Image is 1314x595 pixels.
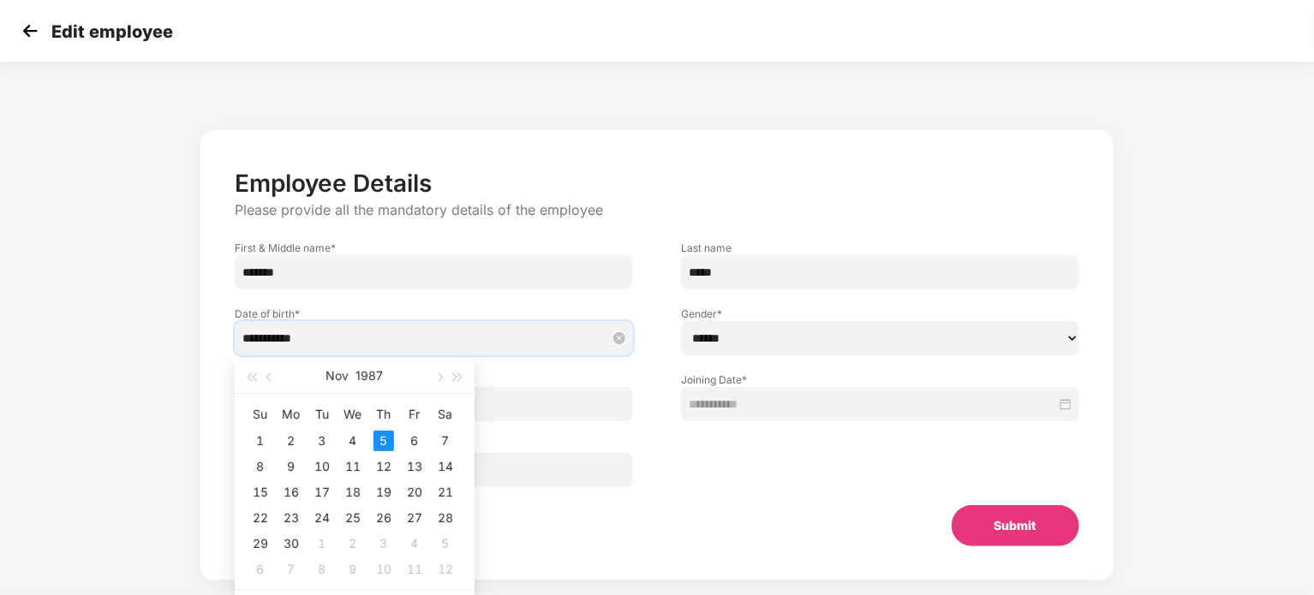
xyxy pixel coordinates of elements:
[281,508,302,528] div: 23
[430,401,461,428] th: Sa
[343,508,363,528] div: 25
[250,431,271,451] div: 1
[435,456,456,477] div: 14
[430,556,461,582] td: 1987-12-12
[681,306,1079,321] label: Gender
[245,479,276,505] td: 1987-11-15
[312,559,332,580] div: 8
[307,428,337,454] td: 1987-11-03
[399,505,430,531] td: 1987-11-27
[404,559,425,580] div: 11
[276,479,307,505] td: 1987-11-16
[307,556,337,582] td: 1987-12-08
[435,533,456,554] div: 5
[312,482,332,503] div: 17
[343,533,363,554] div: 2
[613,332,625,344] span: close-circle
[373,431,394,451] div: 5
[435,482,456,503] div: 21
[404,456,425,477] div: 13
[337,454,368,479] td: 1987-11-11
[337,556,368,582] td: 1987-12-09
[368,401,399,428] th: Th
[337,505,368,531] td: 1987-11-25
[373,482,394,503] div: 19
[430,505,461,531] td: 1987-11-28
[343,559,363,580] div: 9
[430,428,461,454] td: 1987-11-07
[312,508,332,528] div: 24
[343,456,363,477] div: 11
[399,428,430,454] td: 1987-11-06
[368,556,399,582] td: 1987-12-10
[337,479,368,505] td: 1987-11-18
[681,372,1079,387] label: Joining Date
[373,533,394,554] div: 3
[681,241,1079,255] label: Last name
[356,359,384,393] button: 1987
[337,401,368,428] th: We
[435,559,456,580] div: 12
[245,401,276,428] th: Su
[373,508,394,528] div: 26
[276,505,307,531] td: 1987-11-23
[276,401,307,428] th: Mo
[435,431,456,451] div: 7
[281,482,302,503] div: 16
[276,531,307,556] td: 1987-11-30
[312,456,332,477] div: 10
[307,401,337,428] th: Tu
[235,241,633,255] label: First & Middle name
[343,431,363,451] div: 4
[337,531,368,556] td: 1987-12-02
[250,482,271,503] div: 15
[368,531,399,556] td: 1987-12-03
[307,531,337,556] td: 1987-12-01
[245,454,276,479] td: 1987-11-08
[250,456,271,477] div: 8
[368,454,399,479] td: 1987-11-12
[399,556,430,582] td: 1987-12-11
[276,428,307,454] td: 1987-11-02
[235,169,1078,198] p: Employee Details
[326,359,349,393] button: Nov
[337,428,368,454] td: 1987-11-04
[368,479,399,505] td: 1987-11-19
[281,456,302,477] div: 9
[399,531,430,556] td: 1987-12-04
[368,505,399,531] td: 1987-11-26
[312,533,332,554] div: 1
[430,479,461,505] td: 1987-11-21
[430,454,461,479] td: 1987-11-14
[404,482,425,503] div: 20
[281,533,302,554] div: 30
[952,505,1079,546] button: Submit
[343,482,363,503] div: 18
[368,428,399,454] td: 1987-11-05
[435,508,456,528] div: 28
[245,505,276,531] td: 1987-11-22
[404,508,425,528] div: 27
[404,533,425,554] div: 4
[399,454,430,479] td: 1987-11-13
[430,531,461,556] td: 1987-12-05
[281,559,302,580] div: 7
[250,559,271,580] div: 6
[245,531,276,556] td: 1987-11-29
[51,21,173,42] p: Edit employee
[235,306,633,321] label: Date of birth
[373,456,394,477] div: 12
[276,454,307,479] td: 1987-11-09
[307,505,337,531] td: 1987-11-24
[281,431,302,451] div: 2
[245,556,276,582] td: 1987-12-06
[404,431,425,451] div: 6
[307,479,337,505] td: 1987-11-17
[250,533,271,554] div: 29
[245,428,276,454] td: 1987-11-01
[235,201,1078,219] p: Please provide all the mandatory details of the employee
[307,454,337,479] td: 1987-11-10
[276,556,307,582] td: 1987-12-07
[399,479,430,505] td: 1987-11-20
